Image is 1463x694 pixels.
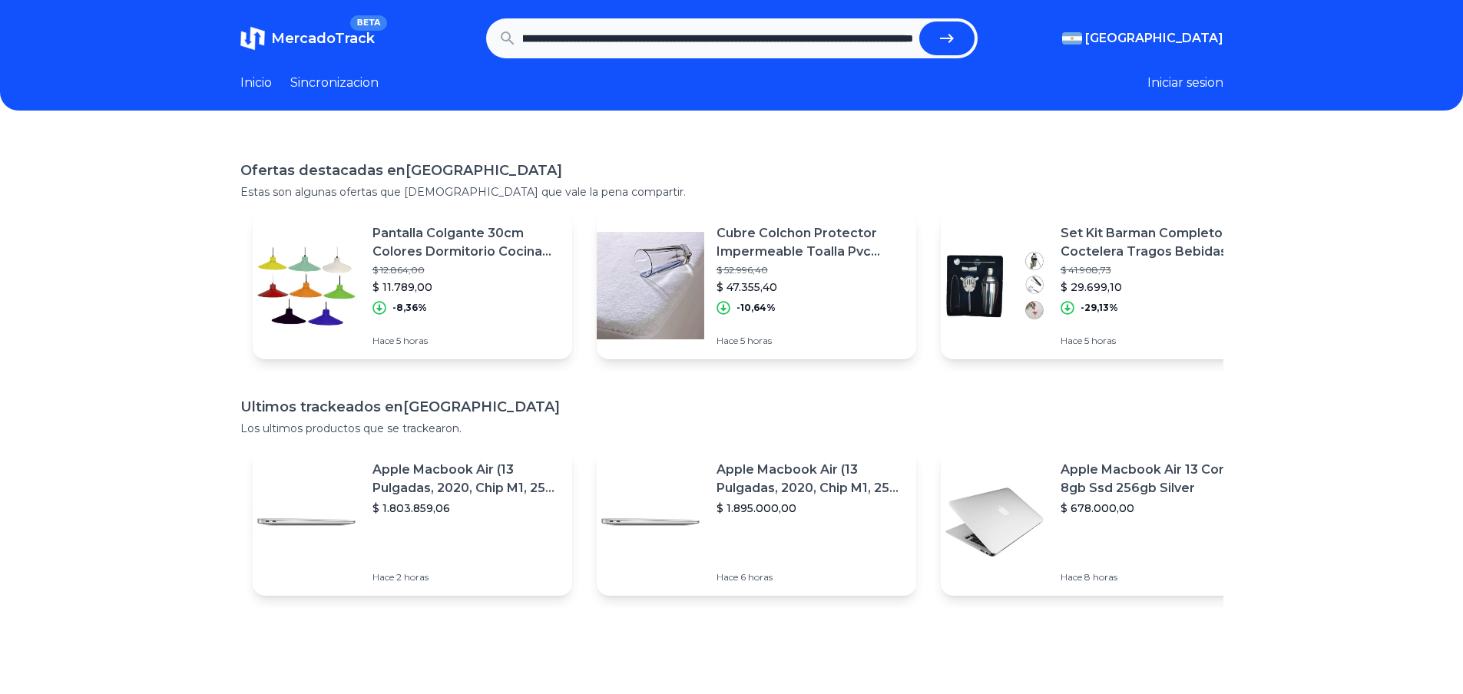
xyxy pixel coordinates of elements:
[271,30,375,47] span: MercadoTrack
[597,232,704,339] img: Featured image
[717,501,904,516] p: $ 1.895.000,00
[240,184,1223,200] p: Estas son algunas ofertas que [DEMOGRAPHIC_DATA] que vale la pena compartir.
[941,212,1260,359] a: Featured imageSet Kit Barman Completo Coctelera Tragos Bebidas$ 41.908,73$ 29.699,10-29,13%Hace 5...
[1061,264,1248,276] p: $ 41.908,73
[1061,279,1248,295] p: $ 29.699,10
[240,421,1223,436] p: Los ultimos productos que se trackearon.
[350,15,386,31] span: BETA
[736,302,776,314] p: -10,64%
[372,224,560,261] p: Pantalla Colgante 30cm Colores Dormitorio Cocina Apto Led
[372,461,560,497] p: Apple Macbook Air (13 Pulgadas, 2020, Chip M1, 256 Gb De Ssd, 8 Gb De Ram) - Plata
[1061,571,1248,583] p: Hace 8 horas
[240,396,1223,418] h1: Ultimos trackeados en [GEOGRAPHIC_DATA]
[253,232,360,339] img: Featured image
[392,302,427,314] p: -8,36%
[253,448,572,596] a: Featured imageApple Macbook Air (13 Pulgadas, 2020, Chip M1, 256 Gb De Ssd, 8 Gb De Ram) - Plata$...
[372,571,560,583] p: Hace 2 horas
[1147,74,1223,92] button: Iniciar sesion
[1061,335,1248,347] p: Hace 5 horas
[372,501,560,516] p: $ 1.803.859,06
[1062,29,1223,48] button: [GEOGRAPHIC_DATA]
[717,279,904,295] p: $ 47.355,40
[717,264,904,276] p: $ 52.996,40
[1061,224,1248,261] p: Set Kit Barman Completo Coctelera Tragos Bebidas
[941,468,1048,576] img: Featured image
[240,26,375,51] a: MercadoTrackBETA
[941,232,1048,339] img: Featured image
[372,264,560,276] p: $ 12.864,00
[372,279,560,295] p: $ 11.789,00
[597,448,916,596] a: Featured imageApple Macbook Air (13 Pulgadas, 2020, Chip M1, 256 Gb De Ssd, 8 Gb De Ram) - Plata$...
[717,224,904,261] p: Cubre Colchon Protector Impermeable Toalla Pvc Queen 160x190 Envio Gratis
[717,461,904,497] p: Apple Macbook Air (13 Pulgadas, 2020, Chip M1, 256 Gb De Ssd, 8 Gb De Ram) - Plata
[240,74,272,92] a: Inicio
[1061,501,1248,516] p: $ 678.000,00
[717,571,904,583] p: Hace 6 horas
[253,212,572,359] a: Featured imagePantalla Colgante 30cm Colores Dormitorio Cocina Apto Led$ 12.864,00$ 11.789,00-8,3...
[253,468,360,576] img: Featured image
[1061,461,1248,497] p: Apple Macbook Air 13 Core I5 8gb Ssd 256gb Silver
[597,468,704,576] img: Featured image
[941,448,1260,596] a: Featured imageApple Macbook Air 13 Core I5 8gb Ssd 256gb Silver$ 678.000,00Hace 8 horas
[372,335,560,347] p: Hace 5 horas
[1062,32,1082,45] img: Argentina
[597,212,916,359] a: Featured imageCubre Colchon Protector Impermeable Toalla Pvc Queen 160x190 Envio Gratis$ 52.996,4...
[240,26,265,51] img: MercadoTrack
[290,74,379,92] a: Sincronizacion
[1081,302,1118,314] p: -29,13%
[717,335,904,347] p: Hace 5 horas
[1085,29,1223,48] span: [GEOGRAPHIC_DATA]
[240,160,1223,181] h1: Ofertas destacadas en [GEOGRAPHIC_DATA]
